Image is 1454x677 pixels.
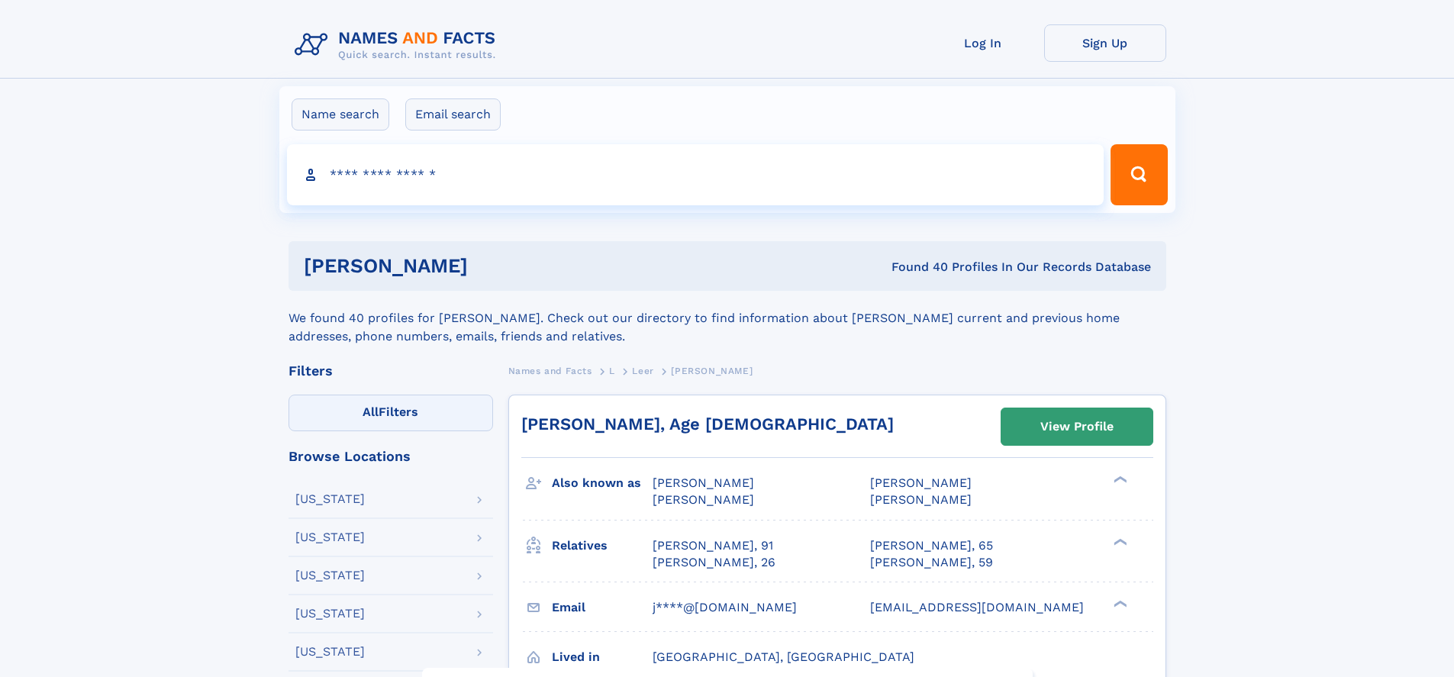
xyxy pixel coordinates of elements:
a: Leer [632,361,653,380]
div: We found 40 profiles for [PERSON_NAME]. Check out our directory to find information about [PERSON... [289,291,1166,346]
a: [PERSON_NAME], 59 [870,554,993,571]
span: [PERSON_NAME] [870,476,972,490]
img: Logo Names and Facts [289,24,508,66]
div: [US_STATE] [295,569,365,582]
a: [PERSON_NAME], Age [DEMOGRAPHIC_DATA] [521,414,894,434]
a: Log In [922,24,1044,62]
div: View Profile [1040,409,1114,444]
div: ❯ [1110,537,1128,546]
span: [EMAIL_ADDRESS][DOMAIN_NAME] [870,600,1084,614]
a: [PERSON_NAME], 65 [870,537,993,554]
div: ❯ [1110,475,1128,485]
div: Filters [289,364,493,378]
h3: Relatives [552,533,653,559]
span: [PERSON_NAME] [653,492,754,507]
a: Sign Up [1044,24,1166,62]
a: View Profile [1001,408,1153,445]
label: Filters [289,395,493,431]
span: [GEOGRAPHIC_DATA], [GEOGRAPHIC_DATA] [653,650,914,664]
h3: Lived in [552,644,653,670]
span: [PERSON_NAME] [870,492,972,507]
label: Name search [292,98,389,131]
div: ❯ [1110,598,1128,608]
div: [US_STATE] [295,608,365,620]
div: [US_STATE] [295,493,365,505]
h3: Also known as [552,470,653,496]
input: search input [287,144,1104,205]
div: [US_STATE] [295,646,365,658]
div: Found 40 Profiles In Our Records Database [679,259,1151,276]
span: All [363,405,379,419]
div: Browse Locations [289,450,493,463]
a: L [609,361,615,380]
span: [PERSON_NAME] [653,476,754,490]
label: Email search [405,98,501,131]
span: Leer [632,366,653,376]
h1: [PERSON_NAME] [304,256,680,276]
a: [PERSON_NAME], 91 [653,537,773,554]
a: Names and Facts [508,361,592,380]
span: L [609,366,615,376]
button: Search Button [1111,144,1167,205]
span: [PERSON_NAME] [671,366,753,376]
div: [US_STATE] [295,531,365,543]
h3: Email [552,595,653,621]
a: [PERSON_NAME], 26 [653,554,775,571]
